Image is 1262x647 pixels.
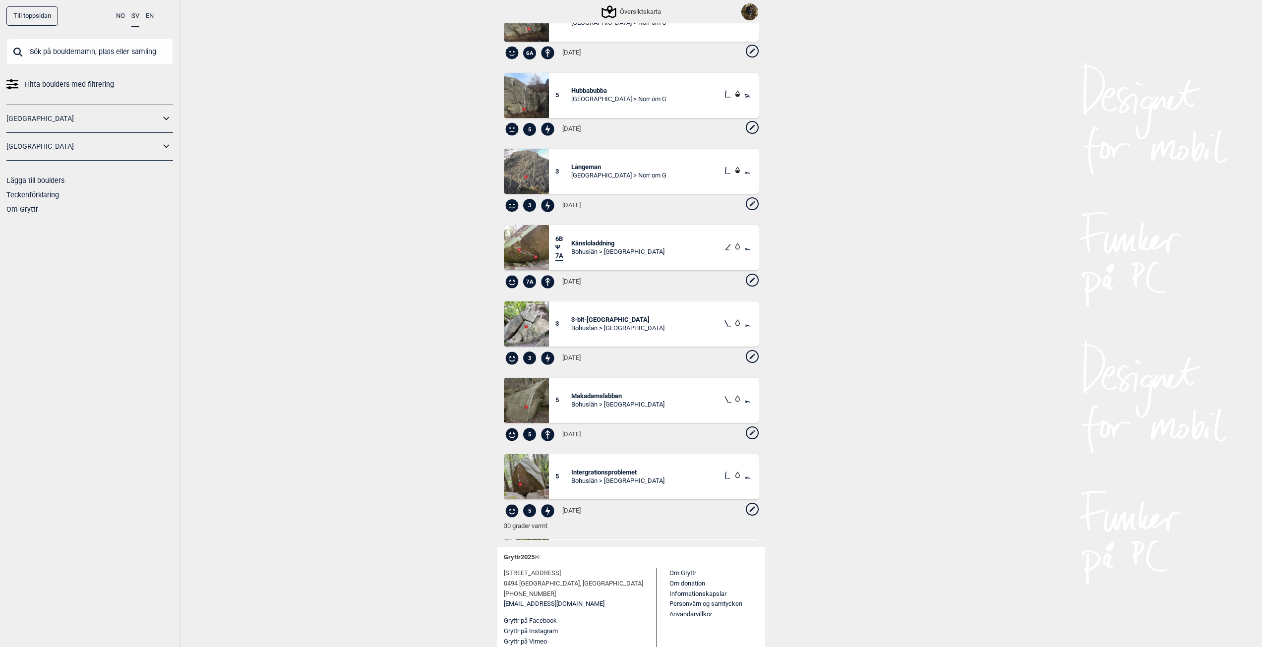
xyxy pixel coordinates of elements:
[523,47,536,59] span: 6A
[555,163,759,180] a: 3Långeman[GEOGRAPHIC_DATA] > Norr om G
[555,472,572,481] span: 5
[669,569,696,577] a: Om Gryttr
[6,205,38,213] a: Om Gryttr
[555,235,572,243] span: 6B
[504,225,549,270] img: Kansloladdning
[504,454,549,499] img: Integrationsproblemet 210829
[571,392,664,401] span: Makadamslabben
[504,378,549,423] img: Makadamslabben
[555,168,572,176] span: 3
[555,252,563,261] span: 7A
[523,275,536,288] span: 7A
[555,235,572,261] div: Ψ
[571,324,664,333] div: Bohuslän > [GEOGRAPHIC_DATA]
[6,139,160,154] a: [GEOGRAPHIC_DATA]
[571,172,666,180] div: [GEOGRAPHIC_DATA] > Norr om G
[571,316,664,324] span: 3-bit-[GEOGRAPHIC_DATA]
[504,568,561,579] span: [STREET_ADDRESS]
[571,401,664,409] div: Bohuslän > [GEOGRAPHIC_DATA]
[571,95,666,104] div: [GEOGRAPHIC_DATA] > Norr om G
[555,396,572,405] span: 5
[504,616,557,626] button: Gryttr på Facebook
[504,149,549,194] img: Langeman
[523,504,536,517] span: 5
[504,539,549,584] img: Kluvna stenen nord 210802
[523,352,536,364] span: 3
[571,477,664,485] div: Bohuslän > [GEOGRAPHIC_DATA]
[555,469,759,485] a: 5IntergrationsproblemetBohuslän > [GEOGRAPHIC_DATA]
[571,248,664,256] div: Bohuslän > [GEOGRAPHIC_DATA]
[571,87,666,95] span: Hubbabubba
[571,163,666,172] span: Långeman
[555,87,759,104] a: 5Hubbabubba[GEOGRAPHIC_DATA] > Norr om G
[504,637,547,647] button: Gryttr på Vimeo
[116,6,125,26] button: NO
[562,278,581,286] span: [DATE]
[669,610,712,618] a: Användarvillkor
[504,522,759,530] span: 30 grader varmt
[555,392,759,409] a: 5MakadamslabbenBohuslän > [GEOGRAPHIC_DATA]
[504,579,643,589] span: 0494 [GEOGRAPHIC_DATA], [GEOGRAPHIC_DATA]
[523,123,536,136] span: 5
[562,49,581,57] span: [DATE]
[25,77,114,92] span: Hitta boulders med filtrering
[6,191,59,199] a: Teckenförklaring
[571,239,664,248] span: Känsloladdning
[562,354,581,362] span: [DATE]
[555,316,759,333] a: 33-bit-[GEOGRAPHIC_DATA]Bohuslän > [GEOGRAPHIC_DATA]
[6,6,58,26] a: Till toppsidan
[669,580,705,587] a: Om donation
[669,590,726,597] a: Informationskapslar
[6,77,173,92] a: Hitta boulders med filtrering
[669,600,742,607] a: Personvärn og samtycken
[741,3,758,20] img: Falling
[603,6,661,18] div: Översiktskarta
[562,201,581,210] span: [DATE]
[555,235,759,261] a: 6BΨ7AKänsloladdningBohuslän > [GEOGRAPHIC_DATA]
[571,469,664,477] span: Intergrationsproblemet
[504,599,604,609] a: [EMAIL_ADDRESS][DOMAIN_NAME]
[504,73,549,118] img: Hubbabubba
[555,320,572,328] span: 3
[146,6,154,26] button: EN
[6,176,64,184] a: Lägga till boulders
[504,589,556,599] span: [PHONE_NUMBER]
[504,301,549,347] img: 3 bit pyssel 210829
[562,430,581,439] span: [DATE]
[523,199,536,212] span: 3
[504,626,558,637] button: Gryttr på Instagram
[562,125,581,133] span: [DATE]
[523,428,536,441] span: 5
[562,507,581,515] span: [DATE]
[131,6,139,27] button: SV
[6,39,173,64] input: Sök på bouldernamn, plats eller samling
[555,91,572,100] span: 5
[6,112,160,126] a: [GEOGRAPHIC_DATA]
